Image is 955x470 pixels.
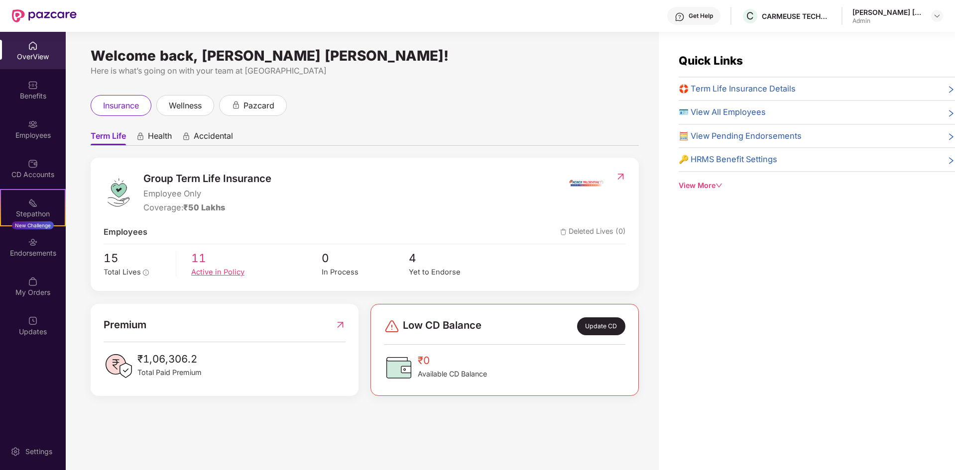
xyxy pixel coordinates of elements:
[568,171,605,195] img: insurerIcon
[91,52,639,60] div: Welcome back, [PERSON_NAME] [PERSON_NAME]!
[12,9,77,22] img: New Pazcare Logo
[615,172,626,182] img: RedirectIcon
[91,65,639,77] div: Here is what’s going on with your team at [GEOGRAPHIC_DATA]
[1,209,65,219] div: Stepathon
[194,131,233,145] span: Accidental
[243,99,274,112] span: pazcard
[679,130,802,143] span: 🧮 View Pending Endorsements
[28,316,38,326] img: svg+xml;base64,PHN2ZyBpZD0iVXBkYXRlZCIgeG1sbnM9Imh0dHA6Ly93d3cudzMub3JnLzIwMDAvc3ZnIiB3aWR0aD0iMj...
[136,132,145,141] div: animation
[104,249,169,267] span: 15
[28,41,38,51] img: svg+xml;base64,PHN2ZyBpZD0iSG9tZSIgeG1sbnM9Imh0dHA6Ly93d3cudzMub3JnLzIwMDAvc3ZnIiB3aWR0aD0iMjAiIG...
[560,226,626,239] span: Deleted Lives (0)
[28,159,38,169] img: svg+xml;base64,PHN2ZyBpZD0iQ0RfQWNjb3VudHMiIGRhdGEtbmFtZT0iQ0QgQWNjb3VudHMiIHhtbG5zPSJodHRwOi8vd3...
[746,10,754,22] span: C
[148,131,172,145] span: Health
[104,268,141,277] span: Total Lives
[384,353,414,382] img: CDBalanceIcon
[947,132,955,143] span: right
[322,249,409,267] span: 0
[679,153,777,166] span: 🔑 HRMS Benefit Settings
[191,267,322,278] div: Active in Policy
[689,12,713,20] div: Get Help
[183,202,225,212] span: ₹50 Lakhs
[191,249,322,267] span: 11
[409,267,496,278] div: Yet to Endorse
[403,317,481,335] span: Low CD Balance
[560,229,567,235] img: deleteIcon
[143,171,271,187] span: Group Term Life Insurance
[104,226,147,239] span: Employees
[91,131,126,145] span: Term Life
[137,367,202,378] span: Total Paid Premium
[716,182,722,189] span: down
[947,155,955,166] span: right
[947,85,955,95] span: right
[335,317,346,333] img: RedirectIcon
[143,270,149,276] span: info-circle
[182,132,191,141] div: animation
[679,180,955,191] div: View More
[28,80,38,90] img: svg+xml;base64,PHN2ZyBpZD0iQmVuZWZpdHMiIHhtbG5zPSJodHRwOi8vd3d3LnczLm9yZy8yMDAwL3N2ZyIgd2lkdGg9Ij...
[104,351,133,381] img: PaidPremiumIcon
[103,99,139,112] span: insurance
[852,17,922,25] div: Admin
[232,100,240,109] div: animation
[169,99,202,112] span: wellness
[418,353,487,369] span: ₹0
[577,317,625,335] div: Update CD
[675,12,685,22] img: svg+xml;base64,PHN2ZyBpZD0iSGVscC0zMngzMiIgeG1sbnM9Imh0dHA6Ly93d3cudzMub3JnLzIwMDAvc3ZnIiB3aWR0aD...
[28,277,38,286] img: svg+xml;base64,PHN2ZyBpZD0iTXlfT3JkZXJzIiBkYXRhLW5hbWU9Ik15IE9yZGVycyIgeG1sbnM9Imh0dHA6Ly93d3cudz...
[679,106,766,119] span: 🪪 View All Employees
[12,221,54,229] div: New Challenge
[137,351,202,367] span: ₹1,06,306.2
[322,267,409,278] div: In Process
[762,11,832,21] div: CARMEUSE TECHNOLOGIES INDIA PRIVATE LIMITED
[933,12,941,20] img: svg+xml;base64,PHN2ZyBpZD0iRHJvcGRvd24tMzJ4MzIiIHhtbG5zPSJodHRwOi8vd3d3LnczLm9yZy8yMDAwL3N2ZyIgd2...
[28,198,38,208] img: svg+xml;base64,PHN2ZyB4bWxucz0iaHR0cDovL3d3dy53My5vcmcvMjAwMC9zdmciIHdpZHRoPSIyMSIgaGVpZ2h0PSIyMC...
[947,108,955,119] span: right
[28,119,38,129] img: svg+xml;base64,PHN2ZyBpZD0iRW1wbG95ZWVzIiB4bWxucz0iaHR0cDovL3d3dy53My5vcmcvMjAwMC9zdmciIHdpZHRoPS...
[28,237,38,247] img: svg+xml;base64,PHN2ZyBpZD0iRW5kb3JzZW1lbnRzIiB4bWxucz0iaHR0cDovL3d3dy53My5vcmcvMjAwMC9zdmciIHdpZH...
[143,188,271,200] span: Employee Only
[384,318,400,334] img: svg+xml;base64,PHN2ZyBpZD0iRGFuZ2VyLTMyeDMyIiB4bWxucz0iaHR0cDovL3d3dy53My5vcmcvMjAwMC9zdmciIHdpZH...
[679,83,796,95] span: 🛟 Term Life Insurance Details
[104,317,146,333] span: Premium
[104,178,133,207] img: logo
[409,249,496,267] span: 4
[22,447,55,457] div: Settings
[10,447,20,457] img: svg+xml;base64,PHN2ZyBpZD0iU2V0dGluZy0yMHgyMCIgeG1sbnM9Imh0dHA6Ly93d3cudzMub3JnLzIwMDAvc3ZnIiB3aW...
[143,201,271,214] div: Coverage:
[418,369,487,379] span: Available CD Balance
[679,54,743,67] span: Quick Links
[852,7,922,17] div: [PERSON_NAME] [PERSON_NAME]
